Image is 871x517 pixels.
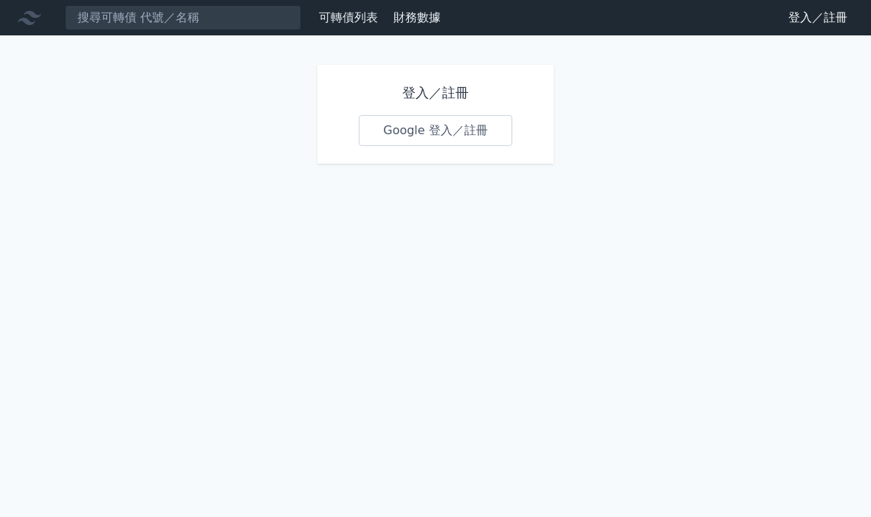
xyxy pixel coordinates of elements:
[393,10,441,24] a: 財務數據
[319,10,378,24] a: 可轉債列表
[65,5,301,30] input: 搜尋可轉債 代號／名稱
[359,115,512,146] a: Google 登入／註冊
[777,6,859,30] a: 登入／註冊
[359,83,512,103] h1: 登入／註冊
